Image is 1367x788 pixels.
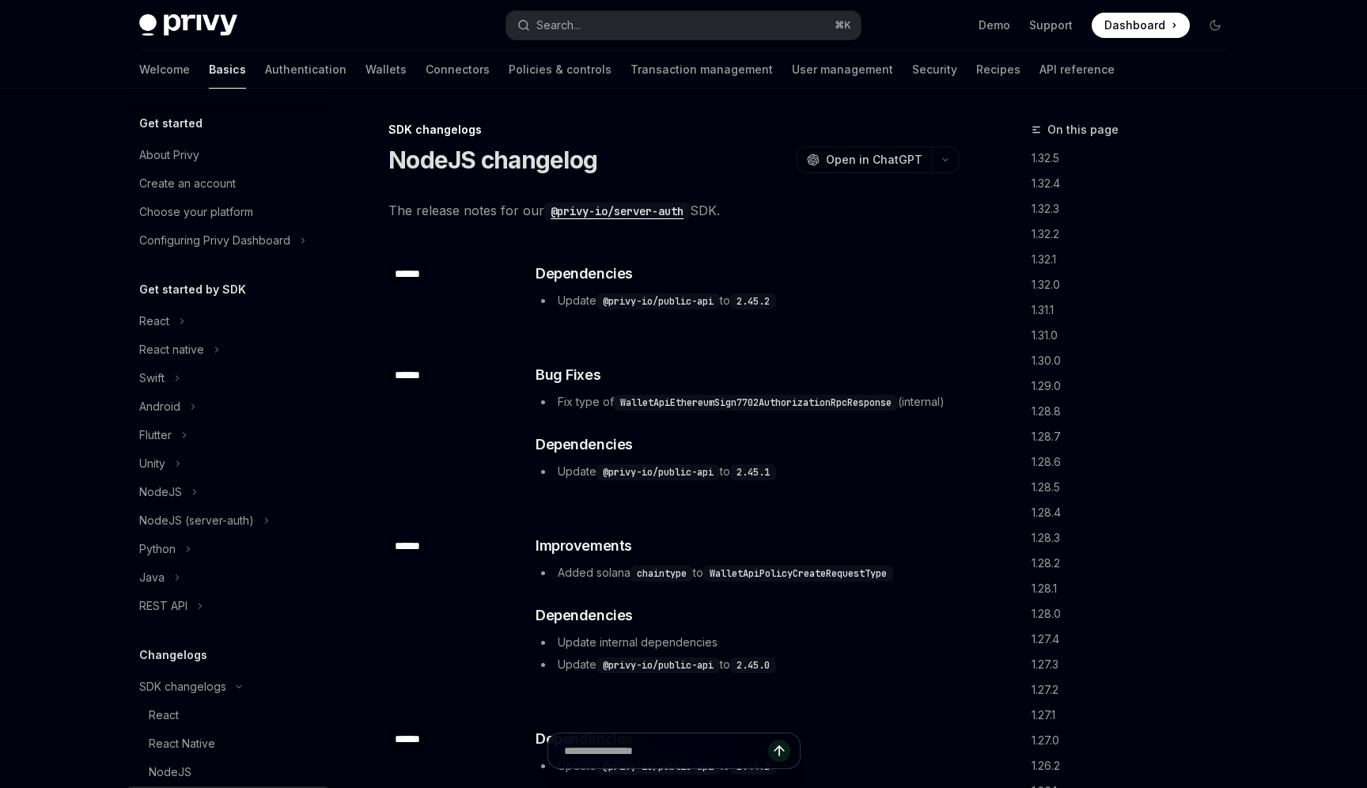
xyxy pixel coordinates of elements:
[536,535,632,557] span: Improvements
[1029,17,1073,33] a: Support
[149,763,191,782] div: NodeJS
[388,199,959,222] span: The release notes for our SDK.
[1032,373,1240,399] a: 1.29.0
[139,231,290,250] div: Configuring Privy Dashboard
[127,701,329,729] a: React
[139,14,237,36] img: dark logo
[979,17,1010,33] a: Demo
[139,568,165,587] div: Java
[139,646,207,665] h5: Changelogs
[596,294,720,309] code: @privy-io/public-api
[139,677,226,696] div: SDK changelogs
[1032,272,1240,297] a: 1.32.0
[1032,728,1240,753] a: 1.27.0
[536,563,957,582] li: Added solana to
[1032,703,1240,728] a: 1.27.1
[139,397,180,416] div: Android
[536,16,581,35] div: Search...
[1032,222,1240,247] a: 1.32.2
[388,122,959,138] div: SDK changelogs
[1032,500,1240,525] a: 1.28.4
[536,364,600,386] span: Bug Fixes
[1032,348,1240,373] a: 1.30.0
[506,11,861,40] button: Search...⌘K
[1104,17,1165,33] span: Dashboard
[1032,576,1240,601] a: 1.28.1
[1092,13,1190,38] a: Dashboard
[1032,146,1240,171] a: 1.32.5
[1032,424,1240,449] a: 1.28.7
[209,51,246,89] a: Basics
[1032,449,1240,475] a: 1.28.6
[388,146,597,174] h1: NodeJS changelog
[1047,120,1119,139] span: On this page
[596,657,720,673] code: @privy-io/public-api
[139,511,254,530] div: NodeJS (server-auth)
[1032,551,1240,576] a: 1.28.2
[536,434,633,456] span: Dependencies
[1032,475,1240,500] a: 1.28.5
[1032,677,1240,703] a: 1.27.2
[127,758,329,786] a: NodeJS
[139,454,165,473] div: Unity
[730,294,776,309] code: 2.45.2
[1032,196,1240,222] a: 1.32.3
[536,462,957,481] li: Update to
[1032,399,1240,424] a: 1.28.8
[139,426,172,445] div: Flutter
[835,19,851,32] span: ⌘ K
[544,203,690,220] code: @privy-io/server-auth
[630,51,773,89] a: Transaction management
[139,483,182,502] div: NodeJS
[797,146,932,173] button: Open in ChatGPT
[630,566,693,582] code: chaintype
[768,740,790,762] button: Send message
[127,729,329,758] a: React Native
[127,169,329,198] a: Create an account
[139,146,199,165] div: About Privy
[139,203,253,222] div: Choose your platform
[1032,525,1240,551] a: 1.28.3
[1032,601,1240,627] a: 1.28.0
[730,464,776,480] code: 2.45.1
[1032,323,1240,348] a: 1.31.0
[536,392,957,411] li: Fix type of (internal)
[139,597,187,616] div: REST API
[536,655,957,674] li: Update to
[544,203,690,218] a: @privy-io/server-auth
[1032,171,1240,196] a: 1.32.4
[426,51,490,89] a: Connectors
[127,198,329,226] a: Choose your platform
[536,604,633,627] span: Dependencies
[149,706,179,725] div: React
[1032,753,1240,779] a: 1.26.2
[1032,627,1240,652] a: 1.27.4
[536,291,957,310] li: Update to
[139,340,204,359] div: React native
[1032,297,1240,323] a: 1.31.1
[139,369,165,388] div: Swift
[912,51,957,89] a: Security
[614,395,898,411] code: WalletApiEthereumSign7702AuthorizationRpcResponse
[536,728,633,750] span: Dependencies
[826,152,922,168] span: Open in ChatGPT
[127,141,329,169] a: About Privy
[792,51,893,89] a: User management
[1032,247,1240,272] a: 1.32.1
[265,51,346,89] a: Authentication
[536,633,957,652] li: Update internal dependencies
[730,657,776,673] code: 2.45.0
[703,566,893,582] code: WalletApiPolicyCreateRequestType
[139,114,203,133] h5: Get started
[596,464,720,480] code: @privy-io/public-api
[139,174,236,193] div: Create an account
[139,540,176,559] div: Python
[1032,652,1240,677] a: 1.27.3
[139,312,169,331] div: React
[1039,51,1115,89] a: API reference
[536,263,633,285] span: Dependencies
[509,51,612,89] a: Policies & controls
[365,51,407,89] a: Wallets
[976,51,1021,89] a: Recipes
[139,51,190,89] a: Welcome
